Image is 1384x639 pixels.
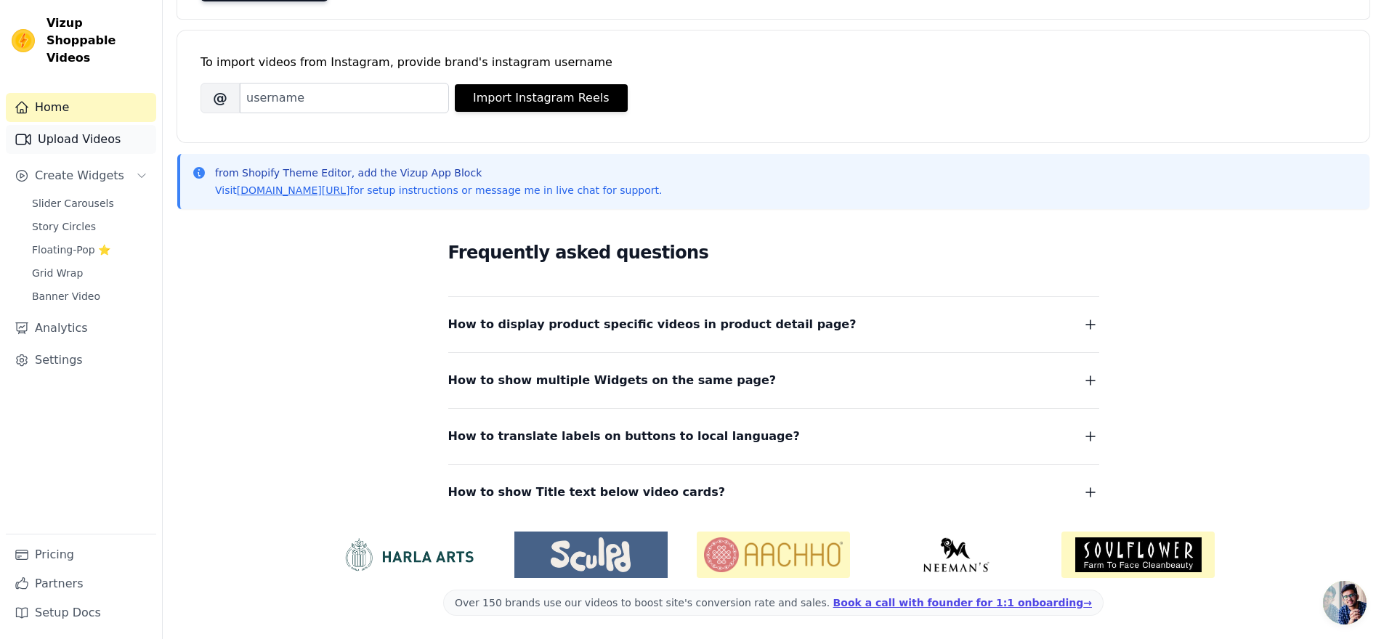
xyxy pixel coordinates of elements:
[32,289,100,304] span: Banner Video
[32,266,83,280] span: Grid Wrap
[833,597,1092,609] a: Book a call with founder for 1:1 onboarding
[448,482,726,502] span: How to show Title text below video cards?
[448,370,1099,391] button: How to show multiple Widgets on the same page?
[448,314,857,335] span: How to display product specific videos in product detail page?
[237,184,350,196] a: [DOMAIN_NAME][URL]
[23,216,156,237] a: Story Circles
[32,219,96,234] span: Story Circles
[448,426,800,447] span: How to translate labels on buttons to local language?
[6,598,156,627] a: Setup Docs
[448,482,1099,502] button: How to show Title text below video cards?
[1061,532,1215,578] img: Soulflower
[6,346,156,375] a: Settings
[6,540,156,569] a: Pricing
[6,93,156,122] a: Home
[23,286,156,306] a: Banner Video
[12,29,35,52] img: Vizup
[201,54,1346,71] div: To import videos from Instagram, provide brand's instagram username
[201,83,240,113] span: @
[448,426,1099,447] button: How to translate labels on buttons to local language?
[23,263,156,283] a: Grid Wrap
[215,183,662,198] p: Visit for setup instructions or message me in live chat for support.
[448,314,1099,335] button: How to display product specific videos in product detail page?
[879,537,1032,572] img: Neeman's
[23,193,156,213] a: Slider Carousels
[240,83,449,113] input: username
[35,167,124,184] span: Create Widgets
[46,15,150,67] span: Vizup Shoppable Videos
[448,370,777,391] span: How to show multiple Widgets on the same page?
[6,569,156,598] a: Partners
[448,238,1099,267] h2: Frequently asked questions
[455,84,628,112] button: Import Instagram Reels
[215,166,662,180] p: from Shopify Theme Editor, add the Vizup App Block
[332,537,485,572] img: HarlaArts
[6,314,156,343] a: Analytics
[6,125,156,154] a: Upload Videos
[1323,581,1367,624] a: Open chat
[32,243,110,257] span: Floating-Pop ⭐
[514,537,668,572] img: Sculpd US
[32,196,114,211] span: Slider Carousels
[23,240,156,260] a: Floating-Pop ⭐
[697,532,850,578] img: Aachho
[6,161,156,190] button: Create Widgets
